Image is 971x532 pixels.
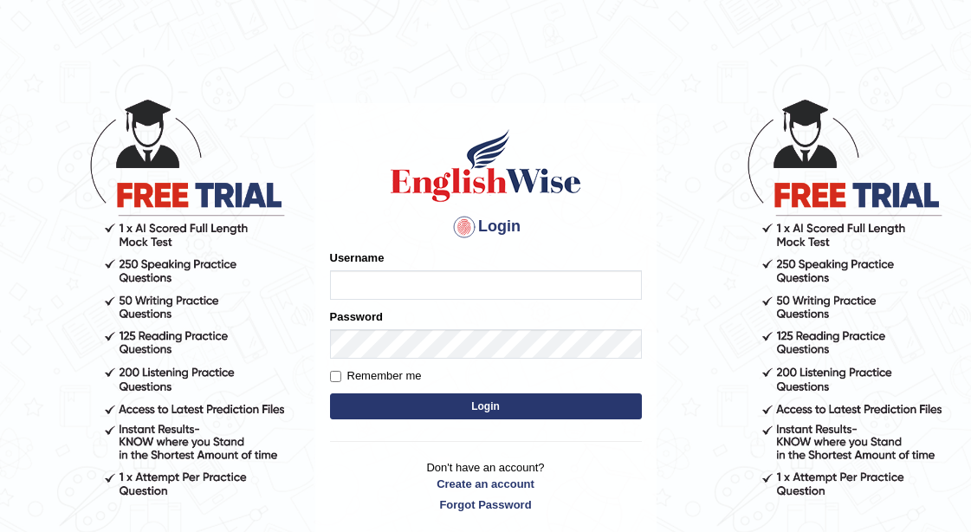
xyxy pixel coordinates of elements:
[387,127,585,204] img: Logo of English Wise sign in for intelligent practice with AI
[330,213,642,241] h4: Login
[330,371,341,382] input: Remember me
[330,367,422,385] label: Remember me
[330,250,385,266] label: Username
[330,496,642,513] a: Forgot Password
[330,476,642,492] a: Create an account
[330,308,383,325] label: Password
[330,393,642,419] button: Login
[330,459,642,513] p: Don't have an account?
